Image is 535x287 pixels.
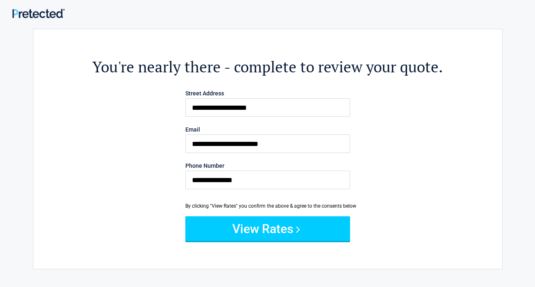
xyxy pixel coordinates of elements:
h2: You're nearly there - complete to review your quote. [79,57,457,77]
button: View Rates [185,216,350,241]
label: Phone Number [185,163,350,169]
label: Street Address [185,90,350,96]
label: Email [185,127,350,132]
img: Main Logo [12,9,65,18]
div: By clicking "View Rates" you confirm the above & agree to the consents below [185,202,350,210]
